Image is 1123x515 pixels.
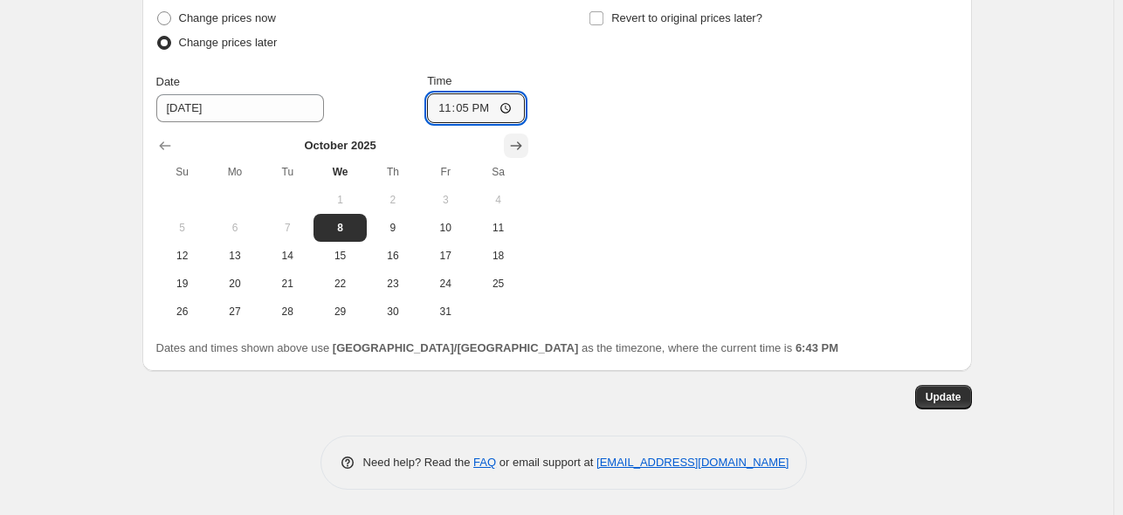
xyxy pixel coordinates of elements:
[472,242,524,270] button: Saturday October 18 2025
[611,11,762,24] span: Revert to original prices later?
[156,242,209,270] button: Sunday October 12 2025
[261,298,313,326] button: Tuesday October 28 2025
[313,214,366,242] button: Today Wednesday October 8 2025
[367,242,419,270] button: Thursday October 16 2025
[268,165,307,179] span: Tu
[473,456,496,469] a: FAQ
[156,214,209,242] button: Sunday October 5 2025
[419,186,472,214] button: Friday October 3 2025
[320,165,359,179] span: We
[374,305,412,319] span: 30
[367,214,419,242] button: Thursday October 9 2025
[426,305,465,319] span: 31
[163,277,202,291] span: 19
[313,298,366,326] button: Wednesday October 29 2025
[153,134,177,158] button: Show previous month, September 2025
[479,193,517,207] span: 4
[926,390,961,404] span: Update
[367,298,419,326] button: Thursday October 30 2025
[419,214,472,242] button: Friday October 10 2025
[216,277,254,291] span: 20
[374,221,412,235] span: 9
[479,249,517,263] span: 18
[796,341,838,354] b: 6:43 PM
[472,270,524,298] button: Saturday October 25 2025
[313,158,366,186] th: Wednesday
[472,186,524,214] button: Saturday October 4 2025
[156,298,209,326] button: Sunday October 26 2025
[915,385,972,409] button: Update
[209,158,261,186] th: Monday
[320,305,359,319] span: 29
[216,249,254,263] span: 13
[261,270,313,298] button: Tuesday October 21 2025
[261,158,313,186] th: Tuesday
[320,277,359,291] span: 22
[479,165,517,179] span: Sa
[209,242,261,270] button: Monday October 13 2025
[479,277,517,291] span: 25
[268,305,307,319] span: 28
[268,221,307,235] span: 7
[268,249,307,263] span: 14
[363,456,474,469] span: Need help? Read the
[268,277,307,291] span: 21
[419,158,472,186] th: Friday
[163,165,202,179] span: Su
[313,186,366,214] button: Wednesday October 1 2025
[374,193,412,207] span: 2
[419,298,472,326] button: Friday October 31 2025
[156,158,209,186] th: Sunday
[156,270,209,298] button: Sunday October 19 2025
[419,270,472,298] button: Friday October 24 2025
[261,242,313,270] button: Tuesday October 14 2025
[179,11,276,24] span: Change prices now
[216,165,254,179] span: Mo
[320,221,359,235] span: 8
[156,75,180,88] span: Date
[367,270,419,298] button: Thursday October 23 2025
[209,214,261,242] button: Monday October 6 2025
[496,456,596,469] span: or email support at
[374,249,412,263] span: 16
[427,74,451,87] span: Time
[504,134,528,158] button: Show next month, November 2025
[427,93,525,123] input: 12:00
[596,456,789,469] a: [EMAIL_ADDRESS][DOMAIN_NAME]
[419,242,472,270] button: Friday October 17 2025
[472,214,524,242] button: Saturday October 11 2025
[426,249,465,263] span: 17
[333,341,578,354] b: [GEOGRAPHIC_DATA]/[GEOGRAPHIC_DATA]
[426,277,465,291] span: 24
[216,221,254,235] span: 6
[163,305,202,319] span: 26
[479,221,517,235] span: 11
[472,158,524,186] th: Saturday
[320,193,359,207] span: 1
[156,94,324,122] input: 10/8/2025
[163,221,202,235] span: 5
[216,305,254,319] span: 27
[209,270,261,298] button: Monday October 20 2025
[313,242,366,270] button: Wednesday October 15 2025
[156,341,839,354] span: Dates and times shown above use as the timezone, where the current time is
[374,165,412,179] span: Th
[209,298,261,326] button: Monday October 27 2025
[426,165,465,179] span: Fr
[179,36,278,49] span: Change prices later
[426,221,465,235] span: 10
[320,249,359,263] span: 15
[426,193,465,207] span: 3
[261,214,313,242] button: Tuesday October 7 2025
[374,277,412,291] span: 23
[163,249,202,263] span: 12
[367,158,419,186] th: Thursday
[313,270,366,298] button: Wednesday October 22 2025
[367,186,419,214] button: Thursday October 2 2025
